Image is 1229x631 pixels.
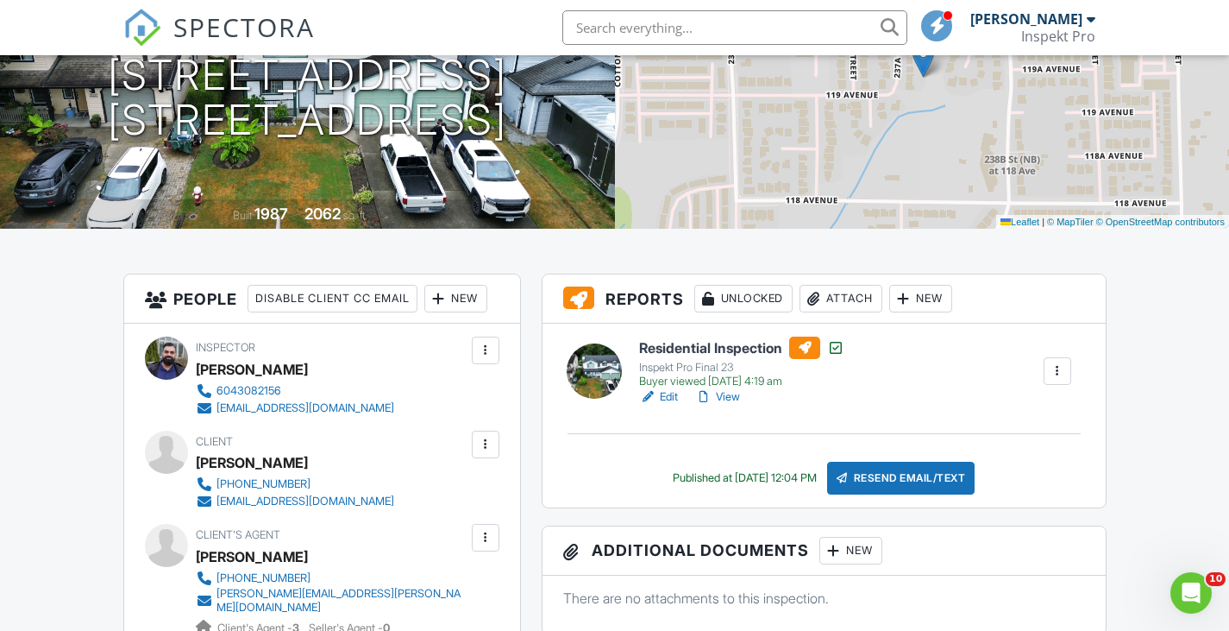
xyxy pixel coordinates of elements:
a: Edit [639,388,678,406]
h1: [STREET_ADDRESS] [STREET_ADDRESS] [108,53,507,144]
span: Built [233,209,252,222]
a: © OpenStreetMap contributors [1096,217,1225,227]
div: 2062 [304,205,341,223]
a: © MapTiler [1047,217,1094,227]
div: [PERSON_NAME] [970,10,1082,28]
a: [PHONE_NUMBER] [196,570,467,587]
a: [PHONE_NUMBER] [196,476,394,493]
div: New [424,285,487,312]
span: Client's Agent [196,528,280,541]
h3: People [124,274,520,324]
div: Inspekt Pro [1021,28,1095,45]
iframe: Intercom live chat [1170,572,1212,614]
a: [PERSON_NAME][EMAIL_ADDRESS][PERSON_NAME][DOMAIN_NAME] [196,587,467,615]
div: Inspekt Pro Final 23 [639,361,844,375]
span: Inspector [196,341,255,354]
a: View [695,388,740,406]
h3: Additional Documents [542,527,1106,576]
div: [PERSON_NAME] [196,357,308,382]
div: Resend Email/Text [827,462,975,495]
span: SPECTORA [173,9,315,45]
a: Residential Inspection Inspekt Pro Final 23 Buyer viewed [DATE] 4:19 am [639,337,844,388]
div: [PERSON_NAME] [196,450,308,476]
a: Leaflet [1000,217,1039,227]
div: Unlocked [694,285,793,312]
span: 10 [1206,572,1226,586]
div: [PHONE_NUMBER] [216,477,310,491]
a: [EMAIL_ADDRESS][DOMAIN_NAME] [196,400,394,417]
div: [PERSON_NAME][EMAIL_ADDRESS][PERSON_NAME][DOMAIN_NAME] [216,587,467,615]
h3: Reports [542,274,1106,324]
div: Disable Client CC Email [248,285,417,312]
div: 1987 [254,205,288,223]
p: There are no attachments to this inspection. [563,589,1085,608]
span: | [1042,217,1044,227]
a: 6043082156 [196,382,394,400]
a: SPECTORA [123,23,315,60]
div: [EMAIL_ADDRESS][DOMAIN_NAME] [216,495,394,508]
img: The Best Home Inspection Software - Spectora [123,9,161,47]
span: sq. ft. [343,209,367,222]
div: Published at [DATE] 12:04 PM [673,471,817,485]
span: Client [196,435,233,448]
img: Marker [912,42,934,78]
a: [EMAIL_ADDRESS][DOMAIN_NAME] [196,493,394,510]
div: Attach [799,285,882,312]
div: [EMAIL_ADDRESS][DOMAIN_NAME] [216,401,394,415]
div: [PHONE_NUMBER] [216,571,310,585]
div: Buyer viewed [DATE] 4:19 am [639,375,844,388]
input: Search everything... [562,10,907,45]
h6: Residential Inspection [639,337,844,359]
div: New [889,285,952,312]
div: New [819,537,882,565]
a: [PERSON_NAME] [196,544,308,570]
div: 6043082156 [216,384,281,398]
